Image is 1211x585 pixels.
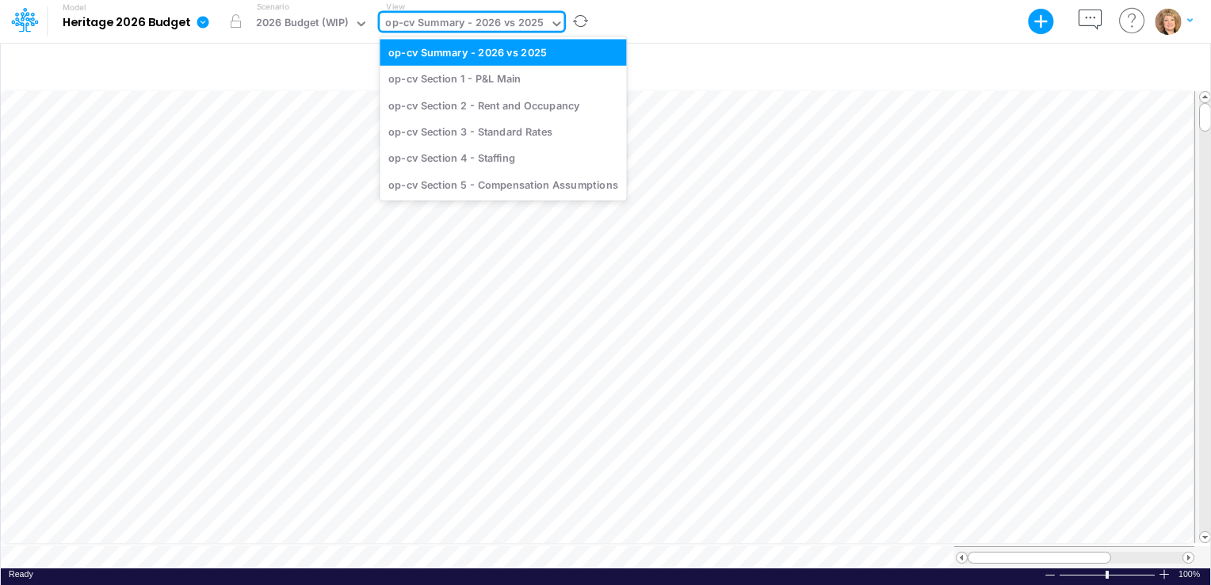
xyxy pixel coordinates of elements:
label: Model [63,3,86,13]
span: 100% [1179,568,1202,580]
div: op-cv Section 2 - Rent and Occupancy [380,92,626,118]
label: Scenario [257,1,289,13]
div: Zoom level [1179,568,1202,580]
div: op-cv Section 5 - Compensation Assumptions [380,171,626,197]
div: op-cv Section 3 - Standard Rates [380,118,626,144]
div: op-cv Summary - 2026 vs 2025 [385,15,544,33]
div: Zoom Out [1044,569,1056,581]
div: 2026 Budget (WIP) [256,15,349,33]
div: op-cv Summary - 2026 vs 2025 [380,39,626,65]
div: Zoom In [1158,568,1171,580]
div: Zoom [1106,571,1109,579]
b: Heritage 2026 Budget [63,16,190,30]
span: Ready [9,569,33,579]
div: op-cv Section 4 - Staffing [380,145,626,171]
div: Zoom [1059,568,1158,580]
div: In Ready mode [9,568,33,580]
div: op-cv Section 1 - P&L Main [380,66,626,92]
label: View [386,1,404,13]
